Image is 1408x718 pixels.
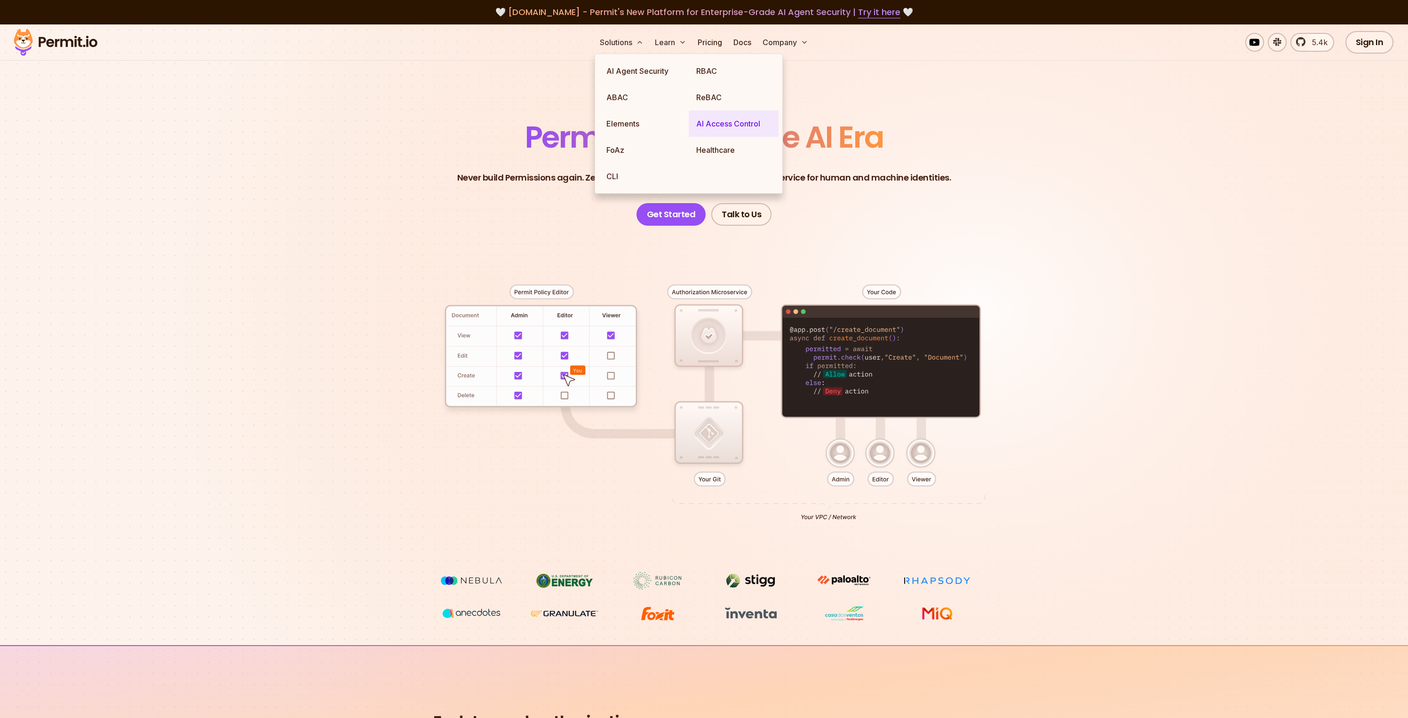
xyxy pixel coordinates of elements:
a: FoAz [599,137,689,163]
p: Never build Permissions again. Zero-latency fine-grained authorization as a service for human and... [457,171,951,184]
span: 5.4k [1306,37,1328,48]
button: Solutions [596,33,647,52]
a: Docs [730,33,755,52]
img: Foxit [622,605,693,623]
img: Permit logo [9,26,102,58]
img: Rubicon [622,572,693,590]
a: Sign In [1345,31,1394,54]
img: Granulate [529,605,600,623]
img: Casa dos Ventos [809,605,879,623]
a: 5.4k [1290,33,1334,52]
a: Get Started [636,203,706,226]
span: [DOMAIN_NAME] - Permit's New Platform for Enterprise-Grade AI Agent Security | [508,6,900,18]
img: inventa [716,605,786,622]
span: Permissions for The AI Era [525,116,883,158]
img: MIQ [905,606,969,622]
a: AI Access Control [689,110,779,137]
a: Try it here [858,6,900,18]
img: vega [436,605,507,622]
img: Rhapsody Health [902,572,972,590]
a: AI Agent Security [599,58,689,84]
a: RBAC [689,58,779,84]
img: Nebula [436,572,507,590]
button: Learn [651,33,690,52]
img: paloalto [809,572,879,589]
a: Talk to Us [711,203,772,226]
a: ReBAC [689,84,779,110]
div: 🤍 🤍 [23,6,1385,19]
a: Pricing [694,33,726,52]
a: Healthcare [689,137,779,163]
a: CLI [599,163,689,189]
a: ABAC [599,84,689,110]
img: US department of energy [529,572,600,590]
button: Company [759,33,812,52]
img: Stigg [716,572,786,590]
a: Elements [599,110,689,137]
